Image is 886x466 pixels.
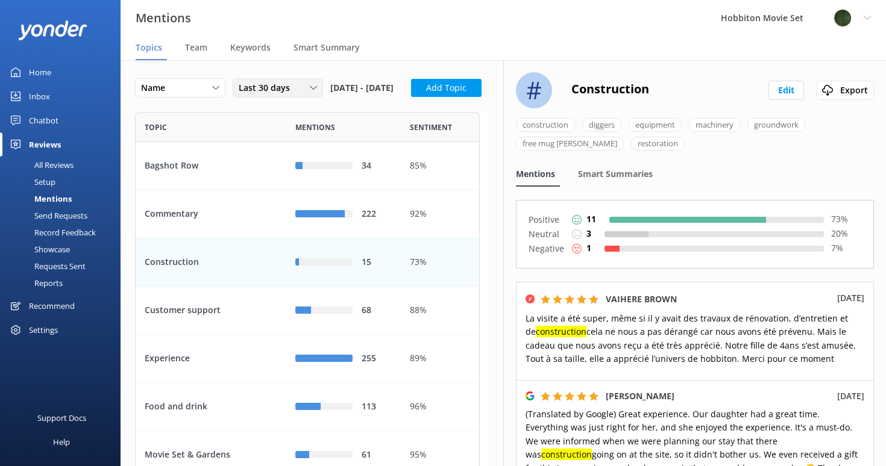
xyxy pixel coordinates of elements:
[7,173,121,190] a: Setup
[582,118,621,132] div: diggers
[831,241,861,255] p: 7 %
[141,81,172,95] span: Name
[629,118,682,132] div: equipment
[606,390,674,403] h5: [PERSON_NAME]
[689,118,740,132] div: machinery
[295,122,335,133] span: Mentions
[7,275,63,291] div: Reports
[7,173,55,190] div: Setup
[516,168,555,180] span: Mentions
[819,84,871,97] div: Export
[29,294,75,318] div: Recommend
[586,213,596,226] p: 11
[185,42,207,54] span: Team
[606,293,677,306] h5: VAIHERE BROWN
[410,449,470,462] div: 95%
[7,207,87,224] div: Send Requests
[834,9,852,27] img: 34-1720495293.png
[768,81,804,100] button: Edit
[7,157,74,173] div: All Reviews
[536,326,586,337] mark: construction
[29,84,50,108] div: Inbox
[145,122,167,133] span: Topic
[831,213,861,226] p: 73 %
[362,352,392,365] div: 255
[578,168,653,180] span: Smart Summaries
[362,160,392,173] div: 34
[135,190,480,238] div: row
[7,275,121,291] a: Reports
[362,400,392,414] div: 113
[541,449,592,460] mark: construction
[7,190,72,207] div: Mentions
[410,160,470,173] div: 85%
[330,78,394,98] span: [DATE] - [DATE]
[362,208,392,221] div: 222
[7,258,86,275] div: Requests Sent
[410,256,470,269] div: 73%
[7,258,121,275] a: Requests Sent
[529,241,565,256] p: Negative
[29,60,51,84] div: Home
[362,449,392,462] div: 61
[7,241,70,258] div: Showcase
[586,227,591,240] p: 3
[516,137,624,151] div: free mug [PERSON_NAME]
[571,72,649,105] h2: Construction
[135,142,480,190] div: row
[362,256,392,269] div: 15
[29,108,58,132] div: Chatbot
[136,190,286,238] div: Commentary
[230,42,271,54] span: Keywords
[837,390,864,403] p: [DATE]
[136,335,286,383] div: Experience
[410,122,452,133] span: Sentiment
[135,335,480,383] div: row
[516,118,575,132] div: construction
[136,238,286,287] div: Construction
[837,291,864,305] p: [DATE]
[410,400,470,414] div: 96%
[631,137,685,151] div: restoration
[53,430,70,454] div: Help
[136,383,286,431] div: Food and drink
[410,352,470,365] div: 89%
[410,208,470,221] div: 92%
[7,157,121,173] a: All Reviews
[362,304,392,317] div: 68
[29,318,58,342] div: Settings
[410,304,470,317] div: 88%
[136,142,286,190] div: Bagshot Row
[294,42,360,54] span: Smart Summary
[831,227,861,240] p: 20 %
[29,132,61,157] div: Reviews
[516,72,552,108] div: #
[7,224,96,241] div: Record Feedback
[411,79,482,97] button: Add Topic
[136,42,162,54] span: Topics
[7,190,121,207] a: Mentions
[136,8,191,28] h3: Mentions
[586,241,591,255] p: 1
[18,20,87,40] img: yonder-white-logo.png
[239,81,297,95] span: Last 30 days
[135,287,480,335] div: row
[136,287,286,335] div: Customer support
[7,224,121,241] a: Record Feedback
[526,312,856,364] span: La visite a été super, même si il y avait des travaux de rénovation, d’entretien et de cela ne no...
[37,406,86,430] div: Support Docs
[135,238,480,287] div: row
[747,118,805,132] div: groundwork
[529,227,565,241] p: Neutral
[7,207,121,224] a: Send Requests
[529,213,565,227] p: Positive
[7,241,121,258] a: Showcase
[135,383,480,431] div: row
